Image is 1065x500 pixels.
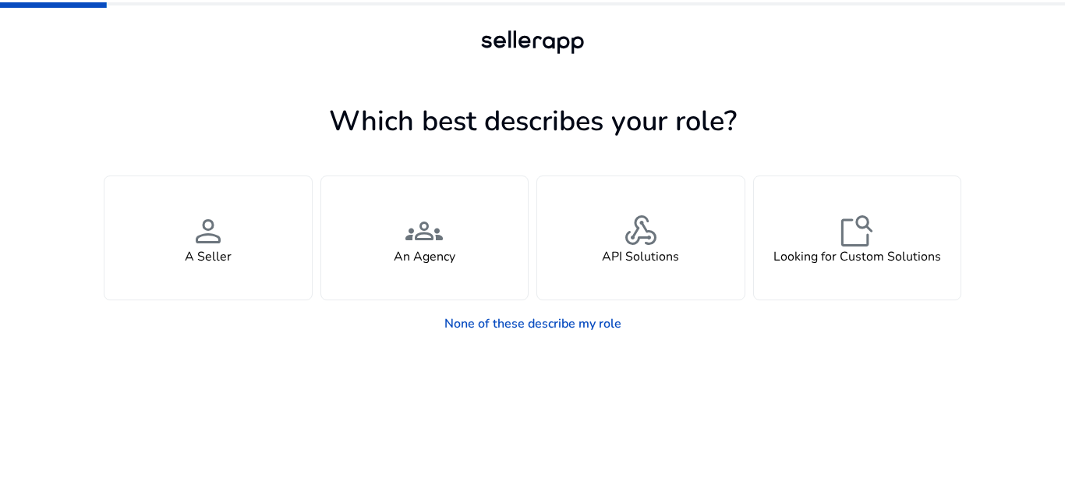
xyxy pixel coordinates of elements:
button: feature_searchLooking for Custom Solutions [753,176,962,300]
a: None of these describe my role [432,308,634,339]
button: webhookAPI Solutions [536,176,745,300]
h4: API Solutions [602,250,679,264]
button: groupsAn Agency [320,176,529,300]
h4: An Agency [394,250,455,264]
button: personA Seller [104,176,313,300]
h1: Which best describes your role? [104,105,961,138]
span: person [189,212,227,250]
h4: Looking for Custom Solutions [773,250,941,264]
h4: A Seller [185,250,232,264]
span: webhook [622,212,660,250]
span: groups [405,212,443,250]
span: feature_search [838,212,876,250]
